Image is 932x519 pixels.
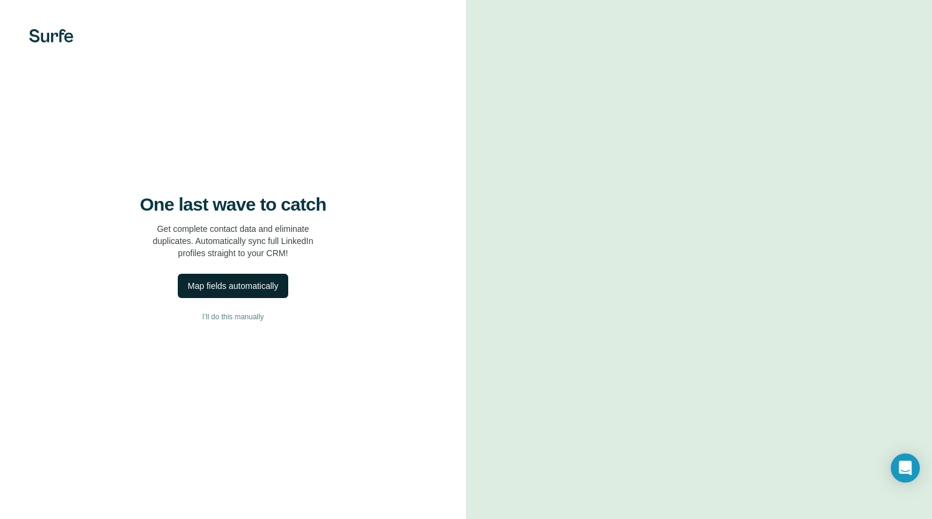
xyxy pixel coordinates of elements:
[153,223,314,259] p: Get complete contact data and eliminate duplicates. Automatically sync full LinkedIn profiles str...
[187,280,278,292] div: Map fields automatically
[178,274,288,298] button: Map fields automatically
[24,308,442,326] button: I’ll do this manually
[29,29,73,42] img: Surfe's logo
[140,194,326,215] h4: One last wave to catch
[891,453,920,483] div: Open Intercom Messenger
[202,311,263,322] span: I’ll do this manually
